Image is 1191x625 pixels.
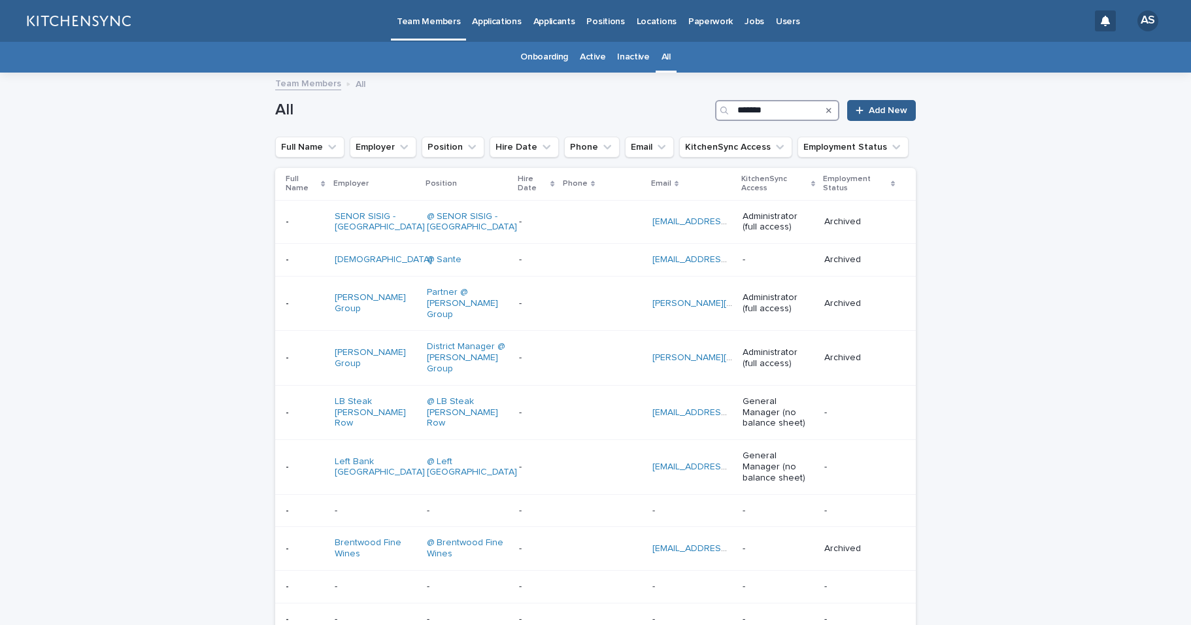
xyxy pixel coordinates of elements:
[427,581,509,592] p: -
[356,76,365,90] p: All
[743,614,814,625] p: -
[275,276,916,330] tr: -- [PERSON_NAME] Group Partner @ [PERSON_NAME] Group - [PERSON_NAME][EMAIL_ADDRESS][DOMAIN_NAME] ...
[427,614,509,625] p: -
[275,331,916,385] tr: -- [PERSON_NAME] Group District Manager @ [PERSON_NAME] Group - [PERSON_NAME][EMAIL_ADDRESS][DOMA...
[824,462,895,473] p: -
[427,254,461,265] a: @ Sante
[519,614,554,625] p: -
[427,396,509,429] a: @ LB Steak [PERSON_NAME] Row
[662,42,671,73] a: All
[824,581,895,592] p: -
[743,450,814,483] p: General Manager (no balance sheet)
[743,581,814,592] p: -
[715,100,839,121] input: Search
[823,172,887,196] p: Employment Status
[743,543,814,554] p: -
[335,456,425,479] a: Left Bank [GEOGRAPHIC_DATA]
[422,137,484,158] button: Position
[275,137,344,158] button: Full Name
[519,216,554,228] p: -
[679,137,792,158] button: KitchenSync Access
[286,350,292,363] p: -
[824,407,895,418] p: -
[743,254,814,265] p: -
[651,177,671,191] p: Email
[519,254,554,265] p: -
[275,200,916,244] tr: -- SENOR SISIG - [GEOGRAPHIC_DATA] @ SENOR SISIG - [GEOGRAPHIC_DATA] - [EMAIL_ADDRESS][DOMAIN_NAM...
[617,42,650,73] a: Inactive
[824,254,895,265] p: Archived
[275,494,916,527] tr: -- --- -- --
[519,543,554,554] p: -
[519,581,554,592] p: -
[1137,10,1158,31] div: AS
[286,252,292,265] p: -
[519,298,554,309] p: -
[580,42,605,73] a: Active
[426,177,457,191] p: Position
[286,541,292,554] p: -
[335,581,416,592] p: -
[427,537,509,560] a: @ Brentwood Fine Wines
[652,255,800,264] a: [EMAIL_ADDRESS][DOMAIN_NAME]
[275,75,341,90] a: Team Members
[286,459,292,473] p: -
[335,537,416,560] a: Brentwood Fine Wines
[652,217,800,226] a: [EMAIL_ADDRESS][DOMAIN_NAME]
[335,396,416,429] a: LB Steak [PERSON_NAME] Row
[335,614,416,625] p: -
[743,505,814,516] p: -
[350,137,416,158] button: Employer
[652,611,658,625] p: -
[519,505,554,516] p: -
[427,341,509,374] a: District Manager @ [PERSON_NAME] Group
[743,396,814,429] p: General Manager (no balance sheet)
[275,244,916,277] tr: -- [DEMOGRAPHIC_DATA] @ Sante - [EMAIL_ADDRESS][DOMAIN_NAME] -Archived
[652,579,658,592] p: -
[824,216,895,228] p: Archived
[563,177,588,191] p: Phone
[824,614,895,625] p: -
[335,292,416,314] a: [PERSON_NAME] Group
[824,298,895,309] p: Archived
[518,172,548,196] p: Hire Date
[333,177,369,191] p: Employer
[286,214,292,228] p: -
[286,503,292,516] p: -
[275,440,916,494] tr: -- Left Bank [GEOGRAPHIC_DATA] @ Left [GEOGRAPHIC_DATA] - [EMAIL_ADDRESS][DOMAIN_NAME] General Ma...
[427,211,517,233] a: @ SENOR SISIG - [GEOGRAPHIC_DATA]
[335,254,432,265] a: [DEMOGRAPHIC_DATA]
[824,352,895,363] p: Archived
[275,101,710,120] h1: All
[652,299,871,308] a: [PERSON_NAME][EMAIL_ADDRESS][DOMAIN_NAME]
[743,347,814,369] p: Administrator (full access)
[335,211,425,233] a: SENOR SISIG - [GEOGRAPHIC_DATA]
[797,137,909,158] button: Employment Status
[286,611,292,625] p: -
[564,137,620,158] button: Phone
[286,296,292,309] p: -
[275,527,916,571] tr: -- Brentwood Fine Wines @ Brentwood Fine Wines - [EMAIL_ADDRESS][DOMAIN_NAME] -Archived
[275,570,916,603] tr: -- --- -- --
[824,505,895,516] p: -
[741,172,808,196] p: KitchenSync Access
[286,579,292,592] p: -
[824,543,895,554] p: Archived
[519,407,554,418] p: -
[520,42,568,73] a: Onboarding
[490,137,559,158] button: Hire Date
[625,137,674,158] button: Email
[652,462,800,471] a: [EMAIL_ADDRESS][DOMAIN_NAME]
[427,287,509,320] a: Partner @ [PERSON_NAME] Group
[427,456,517,479] a: @ Left [GEOGRAPHIC_DATA]
[427,505,509,516] p: -
[869,106,907,115] span: Add New
[652,544,800,553] a: [EMAIL_ADDRESS][DOMAIN_NAME]
[335,505,416,516] p: -
[847,100,916,121] a: Add New
[743,292,814,314] p: Administrator (full access)
[26,8,131,34] img: lGNCzQTxQVKGkIr0XjOy
[286,405,292,418] p: -
[519,462,554,473] p: -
